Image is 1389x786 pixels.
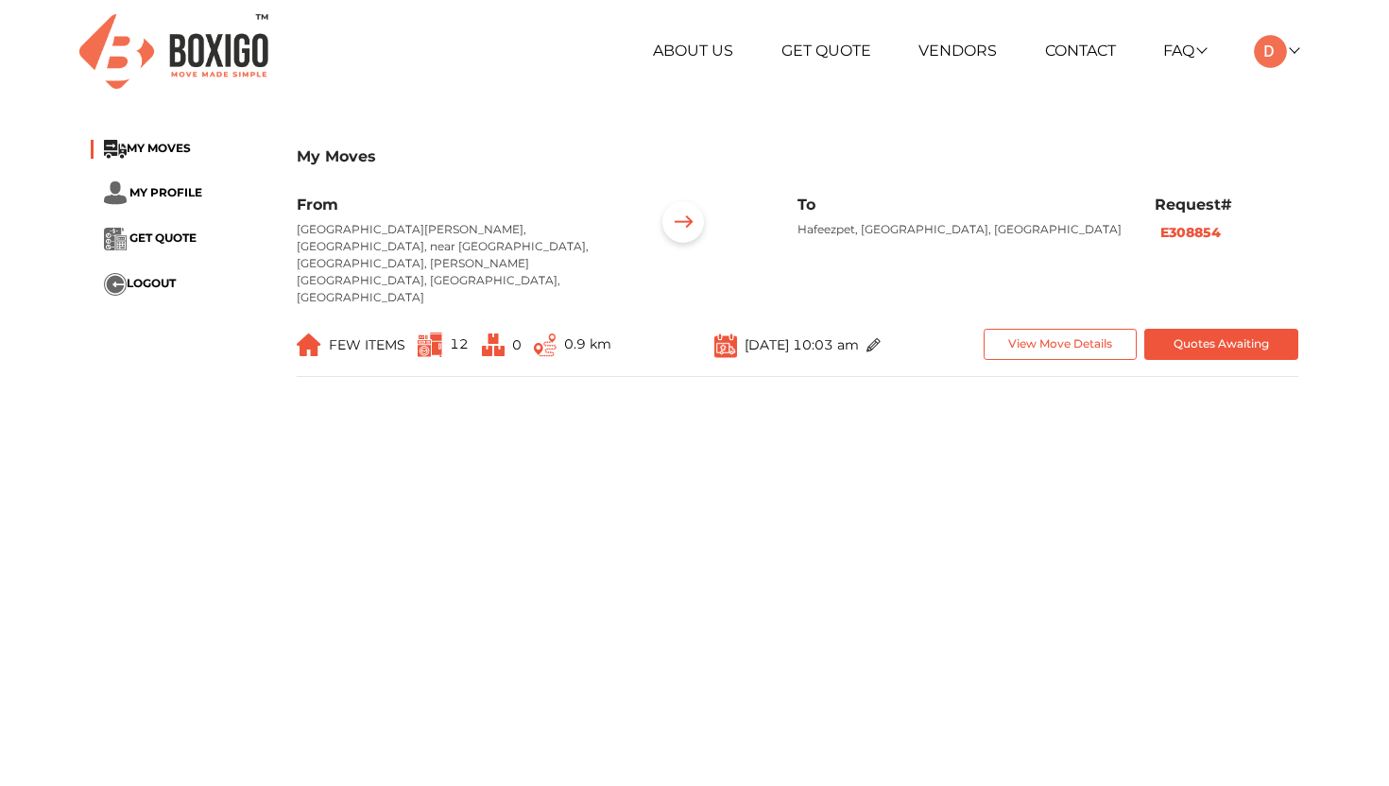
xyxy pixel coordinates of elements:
[418,333,442,357] img: ...
[127,141,191,155] span: MY MOVES
[866,338,881,352] img: ...
[104,273,176,296] button: ...LOGOUT
[797,196,1126,214] h6: To
[564,335,611,352] span: 0.9 km
[653,42,733,60] a: About Us
[745,335,859,352] span: [DATE] 10:03 am
[534,333,557,357] img: ...
[104,184,202,198] a: ... MY PROFILE
[79,14,268,89] img: Boxigo
[714,333,737,358] img: ...
[127,276,176,290] span: LOGOUT
[450,335,469,352] span: 12
[104,140,127,159] img: ...
[1160,224,1221,241] b: E308854
[104,228,127,250] img: ...
[297,196,626,214] h6: From
[104,231,197,245] a: ... GET QUOTE
[1155,196,1298,214] h6: Request#
[104,181,127,205] img: ...
[1163,42,1206,60] a: FAQ
[781,42,871,60] a: Get Quote
[129,231,197,245] span: GET QUOTE
[297,147,1298,165] h3: My Moves
[329,336,405,353] span: FEW ITEMS
[797,221,1126,238] p: Hafeezpet, [GEOGRAPHIC_DATA], [GEOGRAPHIC_DATA]
[512,336,522,353] span: 0
[1155,222,1226,244] button: E308854
[482,333,505,356] img: ...
[104,273,127,296] img: ...
[918,42,997,60] a: Vendors
[297,221,626,306] p: [GEOGRAPHIC_DATA][PERSON_NAME], [GEOGRAPHIC_DATA], near [GEOGRAPHIC_DATA], [GEOGRAPHIC_DATA], [PE...
[129,184,202,198] span: MY PROFILE
[654,196,712,254] img: ...
[984,329,1138,360] button: View Move Details
[1144,329,1298,360] button: Quotes Awaiting
[104,141,191,155] a: ...MY MOVES
[297,333,321,356] img: ...
[1045,42,1116,60] a: Contact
